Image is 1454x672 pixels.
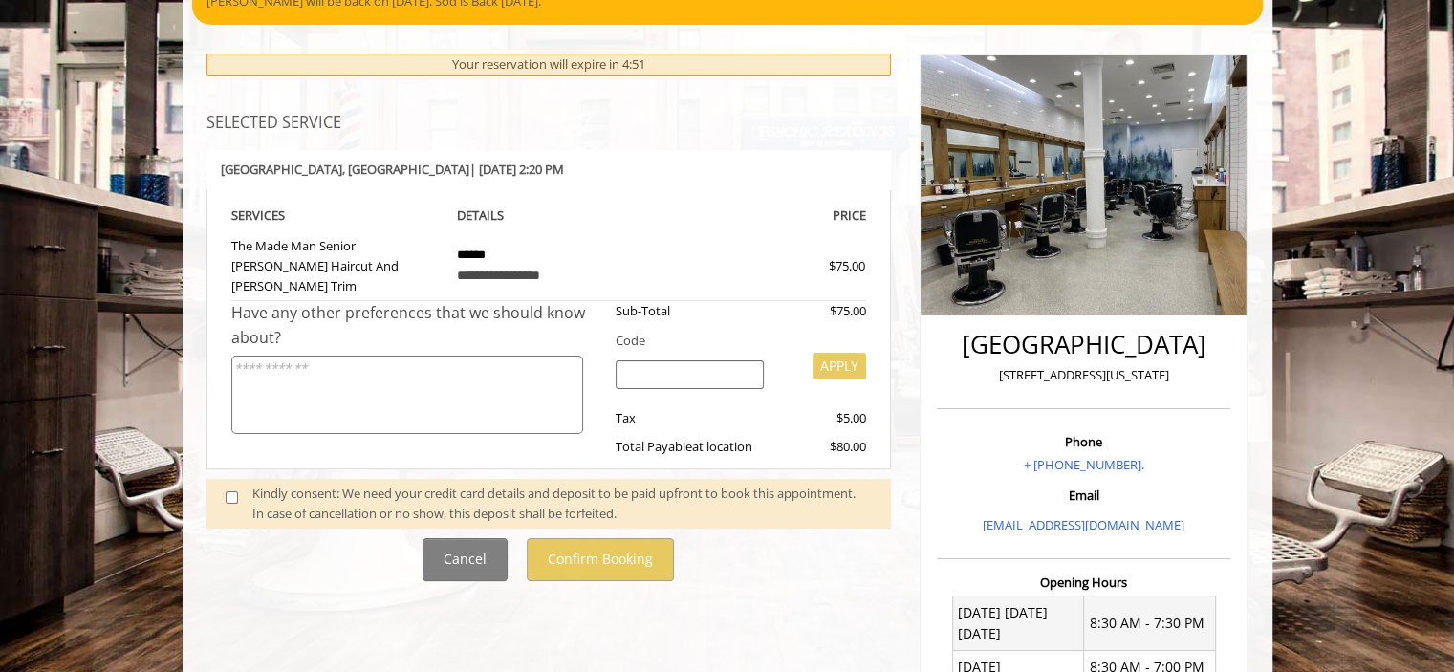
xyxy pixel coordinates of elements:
[760,256,865,276] div: $75.00
[942,488,1226,502] h3: Email
[231,205,444,227] th: SERVICE
[1024,456,1144,473] a: + [PHONE_NUMBER].
[983,516,1184,533] a: [EMAIL_ADDRESS][DOMAIN_NAME]
[231,227,444,301] td: The Made Man Senior [PERSON_NAME] Haircut And [PERSON_NAME] Trim
[527,538,674,581] button: Confirm Booking
[423,538,508,581] button: Cancel
[342,161,469,178] span: , [GEOGRAPHIC_DATA]
[221,161,564,178] b: [GEOGRAPHIC_DATA] | [DATE] 2:20 PM
[655,205,867,227] th: PRICE
[942,331,1226,358] h2: [GEOGRAPHIC_DATA]
[601,331,866,351] div: Code
[601,437,778,457] div: Total Payable
[942,365,1226,385] p: [STREET_ADDRESS][US_STATE]
[206,115,892,132] h3: SELECTED SERVICE
[942,435,1226,448] h3: Phone
[601,408,778,428] div: Tax
[813,353,866,379] button: APPLY
[692,438,752,455] span: at location
[206,54,892,76] div: Your reservation will expire in 4:51
[231,301,602,350] div: Have any other preferences that we should know about?
[252,484,872,524] div: Kindly consent: We need your credit card details and deposit to be paid upfront to book this appo...
[778,437,866,457] div: $80.00
[778,301,866,321] div: $75.00
[937,575,1230,589] h3: Opening Hours
[601,301,778,321] div: Sub-Total
[443,205,655,227] th: DETAILS
[278,206,285,224] span: S
[952,596,1084,651] td: [DATE] [DATE] [DATE]
[778,408,866,428] div: $5.00
[1084,596,1216,651] td: 8:30 AM - 7:30 PM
